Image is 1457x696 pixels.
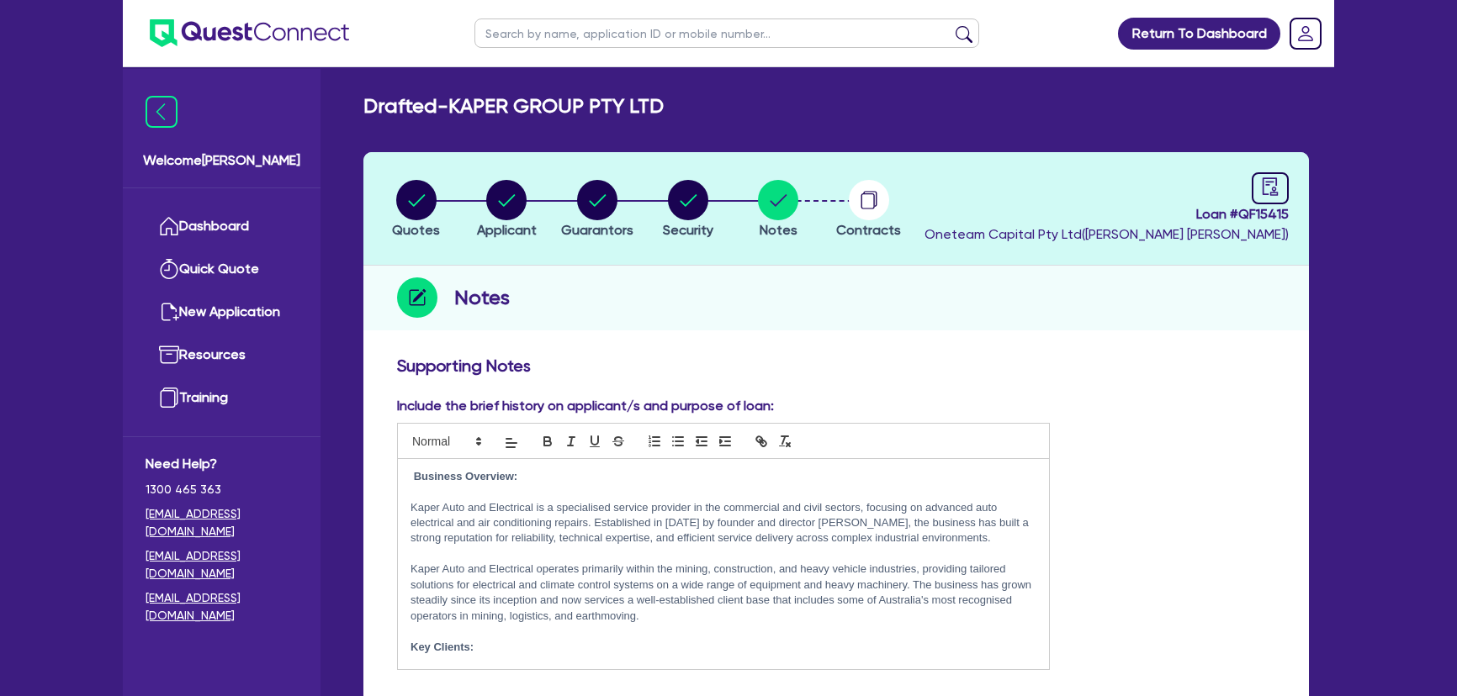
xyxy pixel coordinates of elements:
a: Dropdown toggle [1284,12,1327,55]
strong: Business Overview: [414,470,518,482]
img: resources [159,345,179,365]
a: [EMAIL_ADDRESS][DOMAIN_NAME] [146,547,298,583]
a: Training [146,377,298,419]
button: Notes [757,179,799,241]
span: Guarantors [561,222,633,238]
span: audit [1261,177,1280,196]
button: Contracts [835,179,902,241]
span: Quotes [392,222,440,238]
span: Welcome [PERSON_NAME] [143,150,300,171]
span: Security [663,222,713,238]
img: quick-quote [159,259,179,279]
button: Applicant [476,179,538,241]
a: Resources [146,334,298,377]
h2: Notes [454,282,510,313]
img: training [159,388,179,408]
a: Dashboard [146,205,298,248]
button: Guarantors [560,179,634,241]
p: Kaper Auto and Electrical is a specialised service provider in the commercial and civil sectors, ... [411,500,1036,546]
img: new-application [159,302,179,322]
a: New Application [146,291,298,334]
img: quest-connect-logo-blue [150,19,349,47]
h2: Drafted - KAPER GROUP PTY LTD [363,94,664,119]
button: Security [662,179,714,241]
img: icon-menu-close [146,96,177,128]
span: 1300 465 363 [146,481,298,498]
span: Notes [760,222,797,238]
span: Need Help? [146,454,298,474]
a: [EMAIL_ADDRESS][DOMAIN_NAME] [146,589,298,625]
span: Oneteam Capital Pty Ltd ( [PERSON_NAME] [PERSON_NAME] ) [925,226,1289,242]
span: Loan # QF15415 [925,204,1289,224]
h3: Supporting Notes [397,356,1275,376]
a: Quick Quote [146,248,298,291]
a: Return To Dashboard [1118,18,1280,50]
p: Kaper Auto and Electrical operates primarily within the mining, construction, and heavy vehicle i... [411,562,1036,624]
button: Quotes [391,179,441,241]
a: [EMAIL_ADDRESS][DOMAIN_NAME] [146,505,298,540]
strong: Key Clients: [411,641,474,653]
input: Search by name, application ID or mobile number... [474,18,979,48]
label: Include the brief history on applicant/s and purpose of loan: [397,396,774,416]
span: Applicant [477,222,537,238]
img: step-icon [397,277,437,318]
span: Contracts [836,222,901,238]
